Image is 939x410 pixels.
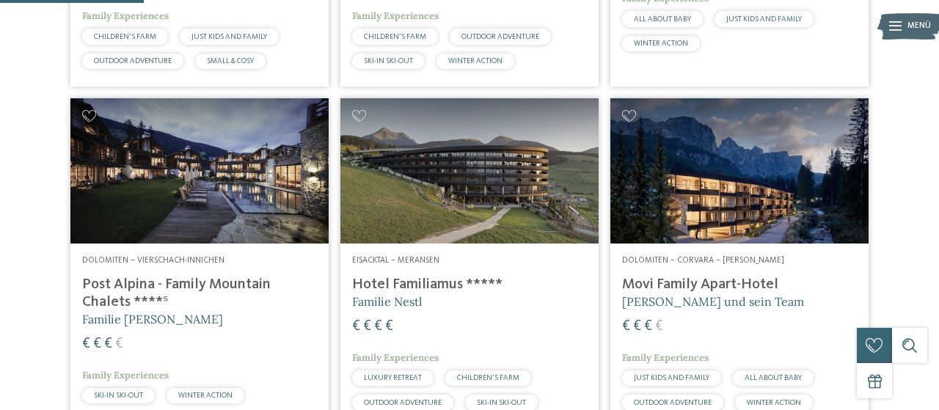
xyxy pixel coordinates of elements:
[93,337,101,351] span: €
[448,57,503,65] span: WINTER ACTION
[82,337,90,351] span: €
[207,57,254,65] span: SMALL & COSY
[622,294,804,309] span: [PERSON_NAME] und sein Team
[610,98,869,244] img: Familienhotels gesucht? Hier findet ihr die besten!
[634,15,691,23] span: ALL ABOUT BABY
[634,374,709,381] span: JUST KIDS AND FAMILY
[82,312,223,326] span: Familie [PERSON_NAME]
[655,319,663,334] span: €
[191,33,267,40] span: JUST KIDS AND FAMILY
[364,374,422,381] span: LUXURY RETREAT
[352,319,360,334] span: €
[747,399,801,406] span: WINTER ACTION
[364,399,442,406] span: OUTDOOR ADVENTURE
[115,337,123,351] span: €
[94,392,143,399] span: SKI-IN SKI-OUT
[352,351,439,364] span: Family Experiences
[477,399,526,406] span: SKI-IN SKI-OUT
[364,33,426,40] span: CHILDREN’S FARM
[82,276,317,311] h4: Post Alpina - Family Mountain Chalets ****ˢ
[82,256,224,265] span: Dolomiten – Vierschach-Innichen
[82,369,169,381] span: Family Experiences
[94,33,156,40] span: CHILDREN’S FARM
[363,319,371,334] span: €
[104,337,112,351] span: €
[352,294,422,309] span: Familie Nestl
[178,392,233,399] span: WINTER ACTION
[352,256,439,265] span: Eisacktal – Meransen
[457,374,519,381] span: CHILDREN’S FARM
[352,10,439,22] span: Family Experiences
[364,57,413,65] span: SKI-IN SKI-OUT
[622,351,709,364] span: Family Experiences
[634,40,688,47] span: WINTER ACTION
[94,57,172,65] span: OUTDOOR ADVENTURE
[622,276,857,293] h4: Movi Family Apart-Hotel
[461,33,539,40] span: OUTDOOR ADVENTURE
[385,319,393,334] span: €
[82,10,169,22] span: Family Experiences
[726,15,802,23] span: JUST KIDS AND FAMILY
[622,256,784,265] span: Dolomiten – Corvara – [PERSON_NAME]
[634,399,712,406] span: OUTDOOR ADVENTURE
[374,319,382,334] span: €
[633,319,641,334] span: €
[644,319,652,334] span: €
[340,98,599,244] img: Familienhotels gesucht? Hier findet ihr die besten!
[745,374,802,381] span: ALL ABOUT BABY
[70,98,329,244] img: Post Alpina - Family Mountain Chalets ****ˢ
[622,319,630,334] span: €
